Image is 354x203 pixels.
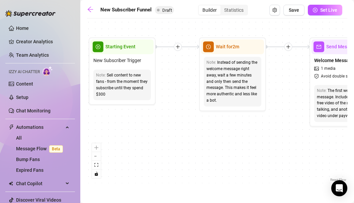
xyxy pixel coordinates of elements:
[16,95,28,100] a: Setup
[87,6,94,13] span: arrow-left
[269,5,280,15] button: Open Exit Rules
[283,5,304,15] button: Save Flow
[162,8,172,13] span: Draft
[93,57,141,64] span: New Subscriber Trigger
[220,5,247,15] div: Statistics
[16,26,29,31] a: Home
[92,152,101,161] button: zoom out
[314,41,324,52] span: mail
[199,37,266,111] div: clock-circleWait for2mNote:Instead of sending the welcome message right away, wait a few minutes ...
[16,157,40,162] a: Bump Fans
[16,122,64,133] span: Automations
[92,161,101,169] button: fit view
[100,7,152,13] strong: New Subscriber Funnel
[289,7,299,13] span: Save
[93,41,103,52] span: play-circle
[16,108,51,113] a: Chat Monitoring
[308,5,342,15] button: Set Live
[314,74,320,79] span: safety-certificate
[9,181,13,186] img: Chat Copilot
[16,81,33,87] a: Content
[175,44,180,49] span: plus
[42,66,53,76] img: AI Chatter
[9,69,40,75] span: Izzy AI Chatter
[321,65,336,72] span: 1 media
[330,178,346,182] a: React Flow attribution
[49,145,63,153] span: Beta
[272,8,277,12] span: setting
[96,72,148,97] div: Sell content to new fans - from the moment they subscribe until they spend $300
[203,41,214,52] span: clock-circle
[87,6,97,14] a: arrow-left
[198,5,248,15] div: segmented control
[16,135,22,141] a: All
[5,10,56,17] img: logo-BBDzfeDw.svg
[92,143,101,178] div: React Flow controls
[16,52,49,58] a: Team Analytics
[105,43,136,50] span: Starting Event
[314,66,320,71] span: picture
[216,43,239,50] span: Wait for 2m
[16,36,70,47] a: Creator Analytics
[199,5,220,15] div: Builder
[16,197,61,203] a: Discover Viral Videos
[16,146,66,151] a: Message FlowBeta
[206,59,259,104] div: Instead of sending the welcome message right away, wait a few minutes and only then send the mess...
[9,124,14,130] span: thunderbolt
[286,44,290,49] span: plus
[92,169,101,178] button: toggle interactivity
[89,37,156,105] div: play-circleStarting EventNew Subscriber TriggerNote:Sell content to new fans - from the moment th...
[331,180,347,196] div: Open Intercom Messenger
[313,8,318,12] span: play-circle
[320,7,337,13] span: Set Live
[16,178,64,189] span: Chat Copilot
[16,167,43,173] a: Expired Fans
